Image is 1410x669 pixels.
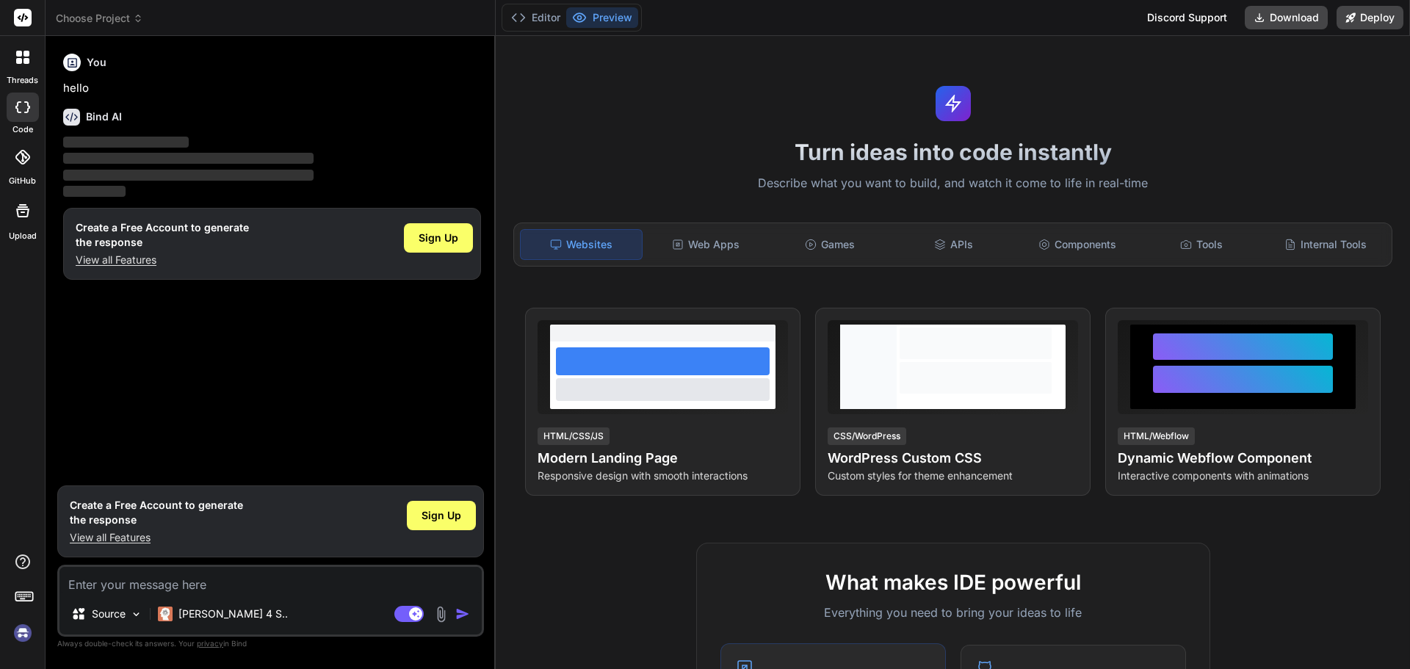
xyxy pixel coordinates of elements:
[158,607,173,621] img: Claude 4 Sonnet
[63,186,126,197] span: ‌
[1118,427,1195,445] div: HTML/Webflow
[893,229,1014,260] div: APIs
[720,604,1186,621] p: Everything you need to bring your ideas to life
[538,427,610,445] div: HTML/CSS/JS
[9,175,36,187] label: GitHub
[86,109,122,124] h6: Bind AI
[178,607,288,621] p: [PERSON_NAME] 4 S..
[1118,469,1368,483] p: Interactive components with animations
[9,230,37,242] label: Upload
[505,174,1401,193] p: Describe what you want to build, and watch it come to life in real-time
[12,123,33,136] label: code
[566,7,638,28] button: Preview
[646,229,767,260] div: Web Apps
[56,11,143,26] span: Choose Project
[63,80,481,97] p: hello
[92,607,126,621] p: Source
[520,229,643,260] div: Websites
[76,253,249,267] p: View all Features
[63,170,314,181] span: ‌
[828,469,1078,483] p: Custom styles for theme enhancement
[505,139,1401,165] h1: Turn ideas into code instantly
[422,508,461,523] span: Sign Up
[828,448,1078,469] h4: WordPress Custom CSS
[130,608,142,621] img: Pick Models
[87,55,106,70] h6: You
[538,469,788,483] p: Responsive design with smooth interactions
[7,74,38,87] label: threads
[505,7,566,28] button: Editor
[70,530,243,545] p: View all Features
[57,637,484,651] p: Always double-check its answers. Your in Bind
[1118,448,1368,469] h4: Dynamic Webflow Component
[828,427,906,445] div: CSS/WordPress
[538,448,788,469] h4: Modern Landing Page
[1138,6,1236,29] div: Discord Support
[433,606,449,623] img: attachment
[1265,229,1386,260] div: Internal Tools
[455,607,470,621] img: icon
[1141,229,1262,260] div: Tools
[63,153,314,164] span: ‌
[720,567,1186,598] h2: What makes IDE powerful
[197,639,223,648] span: privacy
[70,498,243,527] h1: Create a Free Account to generate the response
[10,621,35,646] img: signin
[1245,6,1328,29] button: Download
[770,229,891,260] div: Games
[76,220,249,250] h1: Create a Free Account to generate the response
[63,137,189,148] span: ‌
[1017,229,1138,260] div: Components
[419,231,458,245] span: Sign Up
[1337,6,1403,29] button: Deploy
